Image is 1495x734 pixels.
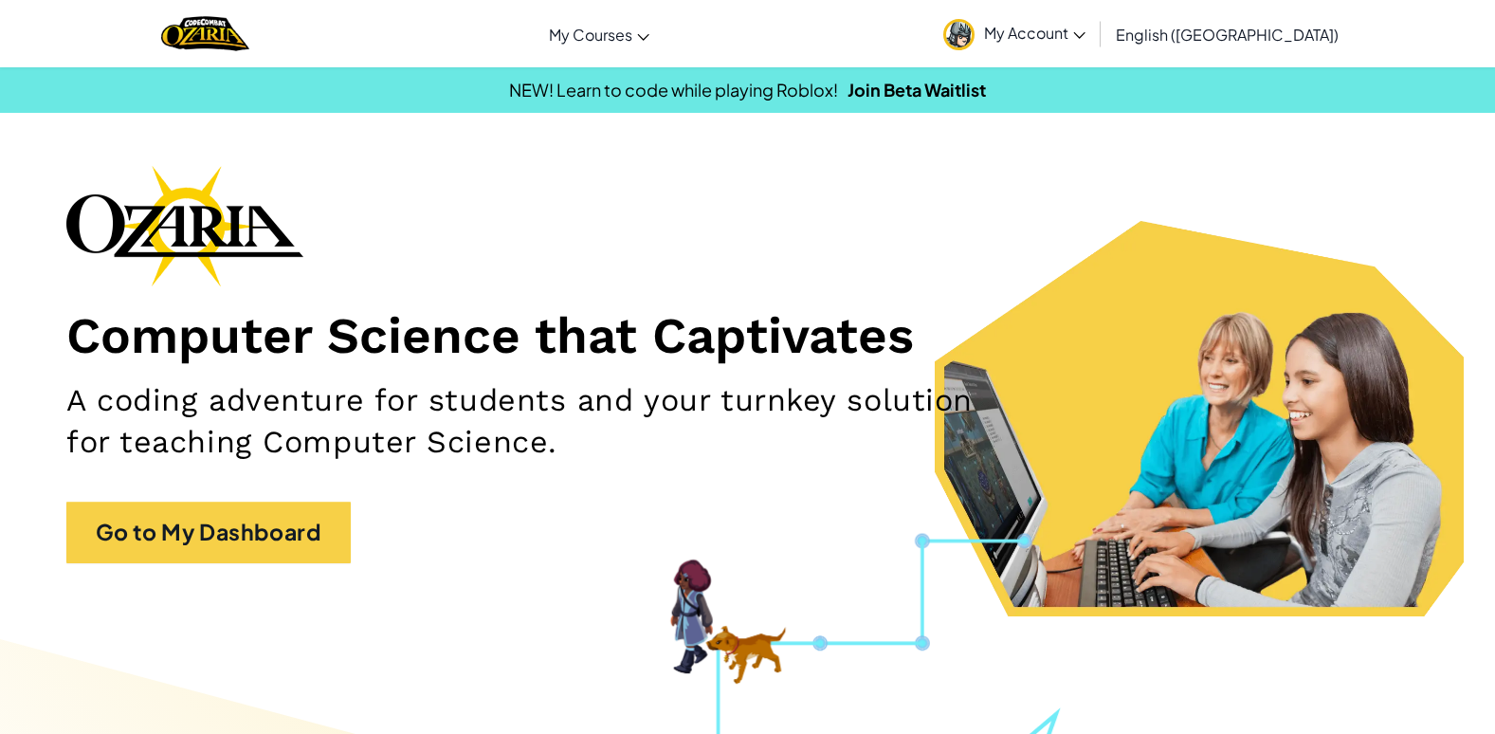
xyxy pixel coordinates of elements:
a: My Account [934,4,1095,64]
span: My Courses [549,25,632,45]
a: My Courses [539,9,659,60]
a: English ([GEOGRAPHIC_DATA]) [1106,9,1348,60]
img: Home [161,14,249,53]
a: Ozaria by CodeCombat logo [161,14,249,53]
h1: Computer Science that Captivates [66,305,1429,367]
a: Go to My Dashboard [66,502,351,563]
span: My Account [984,23,1085,43]
span: English ([GEOGRAPHIC_DATA]) [1116,25,1339,45]
span: NEW! Learn to code while playing Roblox! [509,79,838,101]
img: avatar [943,19,975,50]
a: Join Beta Waitlist [848,79,986,101]
img: Ozaria branding logo [66,165,303,286]
h2: A coding adventure for students and your turnkey solution for teaching Computer Science. [66,380,979,464]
